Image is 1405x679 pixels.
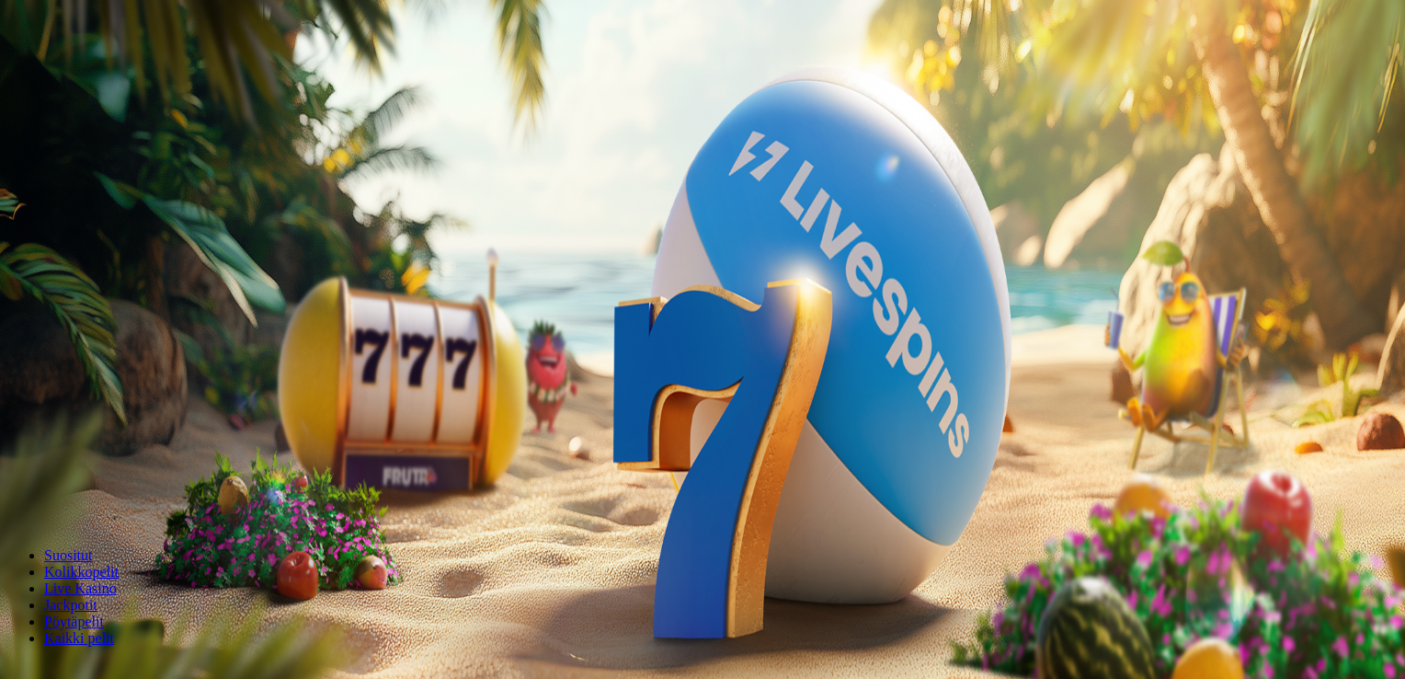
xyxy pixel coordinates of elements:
[44,614,104,629] a: Pöytäpelit
[7,516,1398,647] nav: Lobby
[44,581,117,596] a: Live Kasino
[44,597,97,613] a: Jackpotit
[44,547,92,563] a: Suositut
[44,564,119,580] a: Kolikkopelit
[44,630,114,646] a: Kaikki pelit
